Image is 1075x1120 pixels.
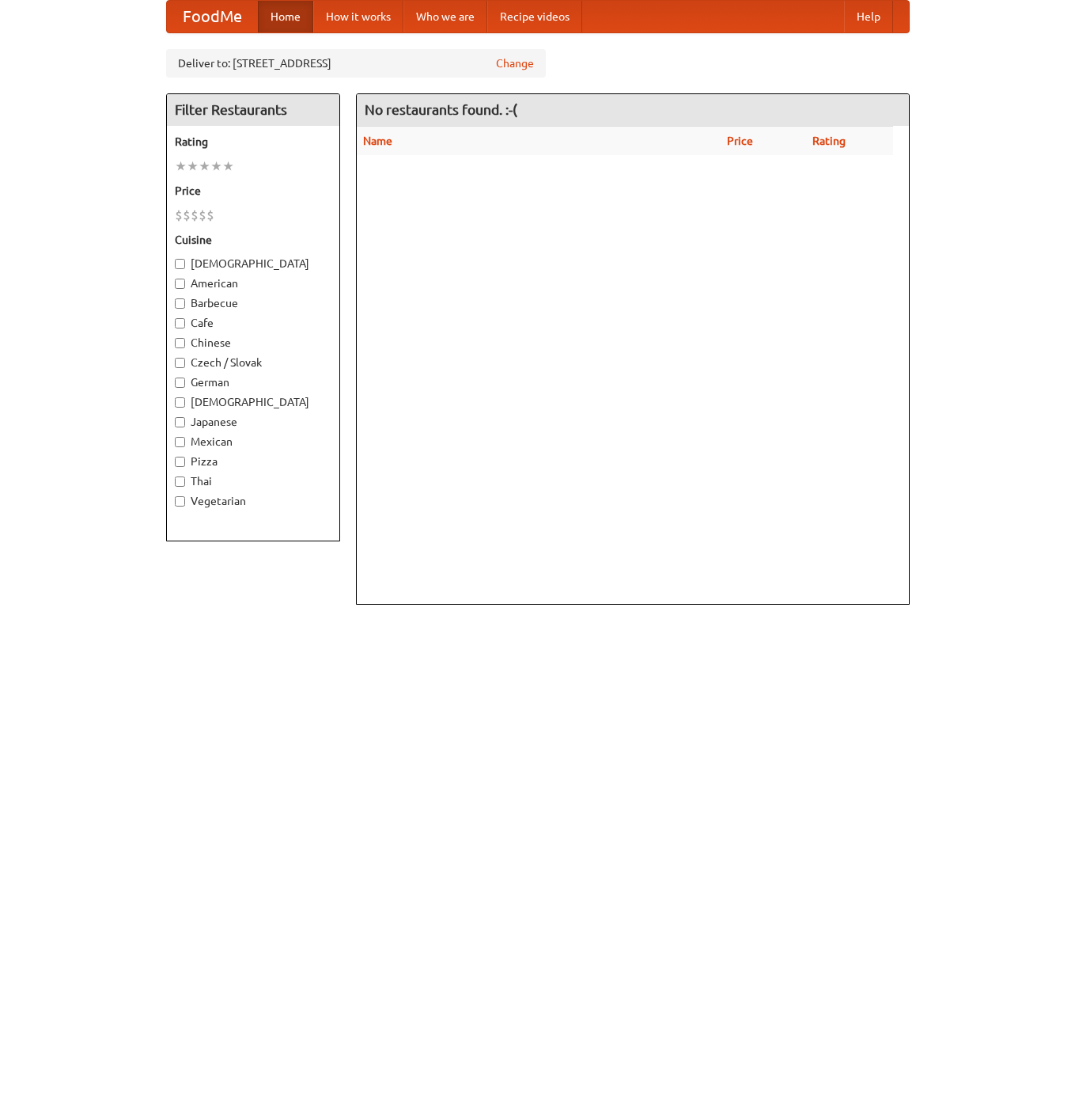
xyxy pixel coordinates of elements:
[258,1,313,32] a: Home
[175,355,331,370] label: Czech / Slovak
[187,158,199,175] li: ★
[175,338,185,348] input: Chinese
[175,394,331,410] label: [DEMOGRAPHIC_DATA]
[175,207,183,224] li: $
[166,49,546,78] div: Deliver to: [STREET_ADDRESS]
[191,207,199,224] li: $
[175,134,331,150] h5: Rating
[175,259,185,269] input: [DEMOGRAPHIC_DATA]
[175,457,185,467] input: Pizza
[175,256,331,271] label: [DEMOGRAPHIC_DATA]
[175,183,331,199] h5: Price
[175,378,185,388] input: German
[175,496,185,507] input: Vegetarian
[175,275,331,291] label: American
[727,135,753,147] a: Price
[175,493,331,509] label: Vegetarian
[175,476,185,487] input: Thai
[175,397,185,408] input: [DEMOGRAPHIC_DATA]
[844,1,893,32] a: Help
[175,318,185,328] input: Cafe
[175,437,185,447] input: Mexican
[175,417,185,427] input: Japanese
[496,55,534,71] a: Change
[175,158,187,175] li: ★
[175,374,331,390] label: German
[175,434,331,450] label: Mexican
[175,473,331,489] label: Thai
[175,414,331,430] label: Japanese
[210,158,222,175] li: ★
[183,207,191,224] li: $
[175,315,331,331] label: Cafe
[175,358,185,368] input: Czech / Slovak
[175,295,331,311] label: Barbecue
[206,207,214,224] li: $
[365,102,517,117] ng-pluralize: No restaurants found. :-(
[167,94,339,126] h4: Filter Restaurants
[403,1,487,32] a: Who we are
[175,298,185,309] input: Barbecue
[487,1,582,32] a: Recipe videos
[363,135,392,147] a: Name
[175,454,331,469] label: Pizza
[199,207,206,224] li: $
[313,1,403,32] a: How it works
[175,279,185,289] input: American
[167,1,258,32] a: FoodMe
[222,158,234,175] li: ★
[175,232,331,248] h5: Cuisine
[199,158,210,175] li: ★
[812,135,846,147] a: Rating
[175,335,331,351] label: Chinese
